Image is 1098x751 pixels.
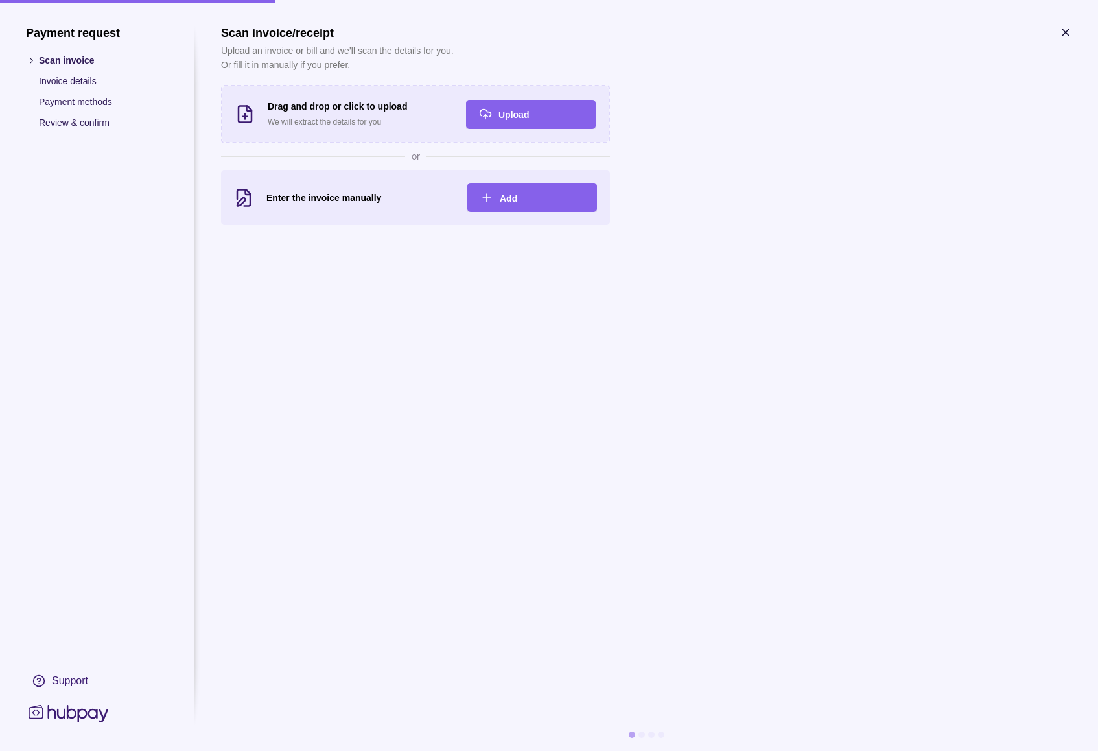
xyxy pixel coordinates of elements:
h1: Scan invoice/receipt [221,26,454,40]
span: or [412,150,420,163]
h3: Drag and drop or click to upload [268,99,453,113]
div: Support [52,674,88,688]
p: We will extract the details for you [268,115,453,129]
p: Scan invoice [39,53,169,67]
p: Invoice details [39,74,169,88]
span: Upload [498,110,529,120]
a: Support [26,667,169,695]
h1: Payment request [26,26,169,40]
button: Upload [466,100,596,129]
p: Payment methods [39,95,169,109]
button: Add [467,183,597,212]
p: Upload an invoice or bill and we’ll scan the details for you. Or fill it in manually if you prefer. [221,43,454,72]
p: Review & confirm [39,115,169,130]
span: Add [500,193,517,204]
h3: Enter the invoice manually [266,191,454,205]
